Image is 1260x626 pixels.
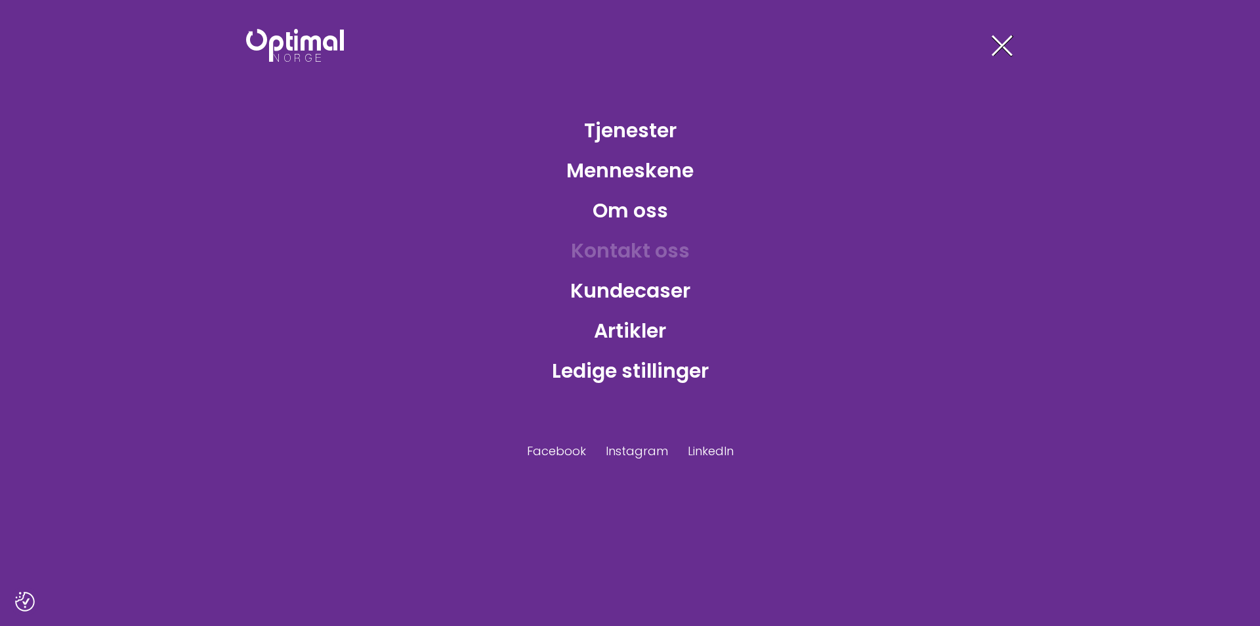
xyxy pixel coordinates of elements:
a: Ledige stillinger [541,349,719,392]
img: Optimal Norge [246,29,344,62]
a: Artikler [583,309,677,352]
img: Revisit consent button [15,592,35,612]
a: Kontakt oss [560,229,700,272]
a: Instagram [606,442,668,460]
button: Samtykkepreferanser [15,592,35,612]
a: Menneskene [556,149,704,192]
a: Facebook [527,442,586,460]
a: Om oss [582,189,679,232]
a: Kundecaser [560,269,701,312]
a: LinkedIn [688,442,734,460]
a: Tjenester [574,109,687,152]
